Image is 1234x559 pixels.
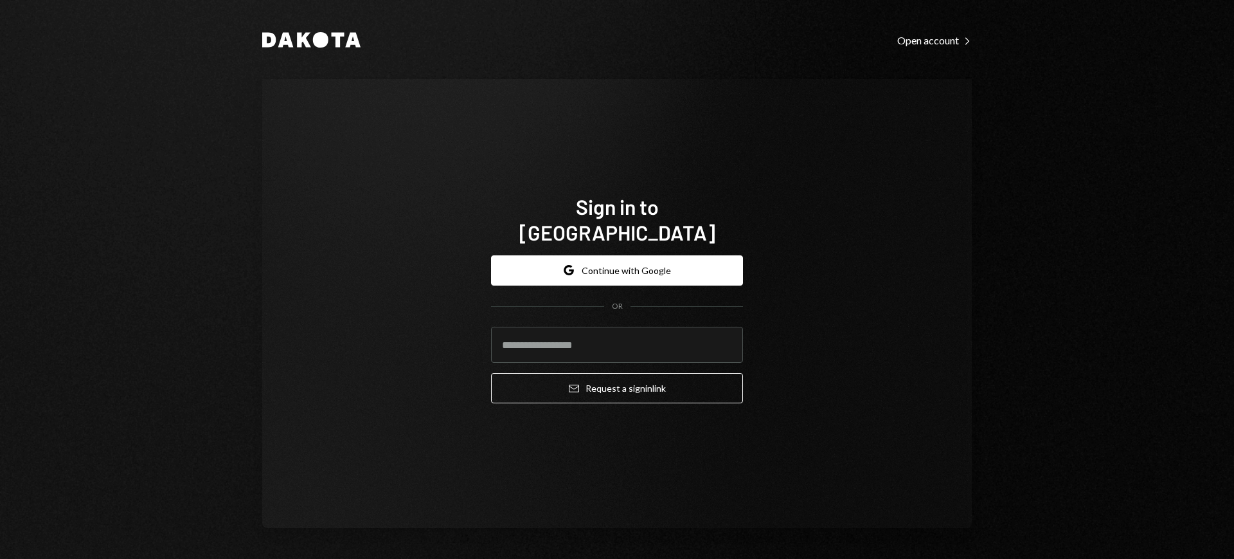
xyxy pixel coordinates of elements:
div: Open account [897,34,972,47]
button: Request a signinlink [491,373,743,403]
h1: Sign in to [GEOGRAPHIC_DATA] [491,194,743,245]
a: Open account [897,33,972,47]
div: OR [612,301,623,312]
button: Continue with Google [491,255,743,286]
